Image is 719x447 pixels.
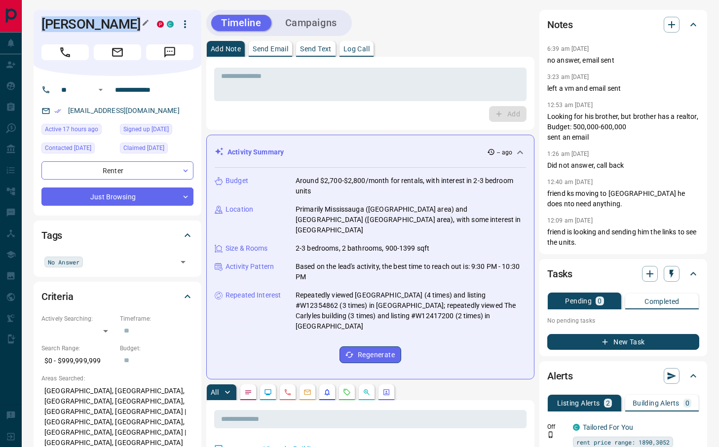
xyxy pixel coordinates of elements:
[547,431,554,438] svg: Push Notification Only
[226,290,281,300] p: Repeated Interest
[296,176,526,196] p: Around $2,700-$2,800/month for rentals, with interest in 2-3 bedroom units
[41,353,115,369] p: $0 - $999,999,999
[226,243,268,254] p: Size & Rooms
[167,21,174,28] div: condos.ca
[296,261,526,282] p: Based on the lead's activity, the best time to reach out is: 9:30 PM - 10:30 PM
[94,44,141,60] span: Email
[547,422,567,431] p: Off
[41,44,89,60] span: Call
[565,298,592,304] p: Pending
[685,400,689,407] p: 0
[264,388,272,396] svg: Lead Browsing Activity
[547,83,699,94] p: left a vm and email sent
[633,400,680,407] p: Building Alerts
[323,388,331,396] svg: Listing Alerts
[157,21,164,28] div: property.ca
[123,124,169,134] span: Signed up [DATE]
[573,424,580,431] div: condos.ca
[120,344,193,353] p: Budget:
[120,143,193,156] div: Wed Nov 08 2023
[340,346,401,363] button: Regenerate
[547,262,699,286] div: Tasks
[547,13,699,37] div: Notes
[45,124,98,134] span: Active 17 hours ago
[296,204,526,235] p: Primarily Mississauga ([GEOGRAPHIC_DATA] area) and [GEOGRAPHIC_DATA] ([GEOGRAPHIC_DATA] area), wi...
[547,17,573,33] h2: Notes
[54,108,61,114] svg: Email Verified
[41,285,193,308] div: Criteria
[120,314,193,323] p: Timeframe:
[41,314,115,323] p: Actively Searching:
[644,298,680,305] p: Completed
[227,147,284,157] p: Activity Summary
[41,223,193,247] div: Tags
[547,112,699,143] p: Looking for his brother, but brother has a realtor, Budget: 500,000-600,000 sent an email
[95,84,107,96] button: Open
[226,176,248,186] p: Budget
[176,255,190,269] button: Open
[211,45,241,52] p: Add Note
[547,45,589,52] p: 6:39 am [DATE]
[343,45,370,52] p: Log Call
[284,388,292,396] svg: Calls
[557,400,600,407] p: Listing Alerts
[41,344,115,353] p: Search Range:
[606,400,610,407] p: 2
[583,423,633,431] a: Tailored For You
[226,261,274,272] p: Activity Pattern
[123,143,164,153] span: Claimed [DATE]
[41,187,193,206] div: Just Browsing
[547,160,699,171] p: Did not answer, call back
[244,388,252,396] svg: Notes
[363,388,371,396] svg: Opportunities
[146,44,193,60] span: Message
[343,388,351,396] svg: Requests
[41,289,74,304] h2: Criteria
[45,143,91,153] span: Contacted [DATE]
[253,45,288,52] p: Send Email
[547,179,593,186] p: 12:40 am [DATE]
[547,334,699,350] button: New Task
[547,313,699,328] p: No pending tasks
[382,388,390,396] svg: Agent Actions
[296,243,429,254] p: 2-3 bedrooms, 2 bathrooms, 900-1399 sqft
[211,389,219,396] p: All
[68,107,180,114] a: [EMAIL_ADDRESS][DOMAIN_NAME]
[303,388,311,396] svg: Emails
[41,124,115,138] div: Wed Oct 15 2025
[547,74,589,80] p: 3:23 am [DATE]
[547,227,699,248] p: friend is looking and sending him the links to see the units.
[41,227,62,243] h2: Tags
[300,45,332,52] p: Send Text
[547,364,699,388] div: Alerts
[41,161,193,180] div: Renter
[226,204,253,215] p: Location
[547,188,699,209] p: friend ks moving to [GEOGRAPHIC_DATA] he does nto need anything.
[41,374,193,383] p: Areas Searched:
[598,298,602,304] p: 0
[215,143,526,161] div: Activity Summary-- ago
[211,15,271,31] button: Timeline
[547,217,593,224] p: 12:09 am [DATE]
[120,124,193,138] div: Thu Aug 08 2019
[576,437,670,447] span: rent price range: 1890,3052
[41,143,115,156] div: Tue Aug 19 2025
[547,368,573,384] h2: Alerts
[547,150,589,157] p: 1:26 am [DATE]
[41,16,142,32] h1: [PERSON_NAME]
[497,148,512,157] p: -- ago
[296,290,526,332] p: Repeatedly viewed [GEOGRAPHIC_DATA] (4 times) and listing #W12354862 (3 times) in [GEOGRAPHIC_DAT...
[48,257,79,267] span: No Answer
[547,55,699,66] p: no answer, email sent
[547,102,593,109] p: 12:53 am [DATE]
[547,266,572,282] h2: Tasks
[275,15,347,31] button: Campaigns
